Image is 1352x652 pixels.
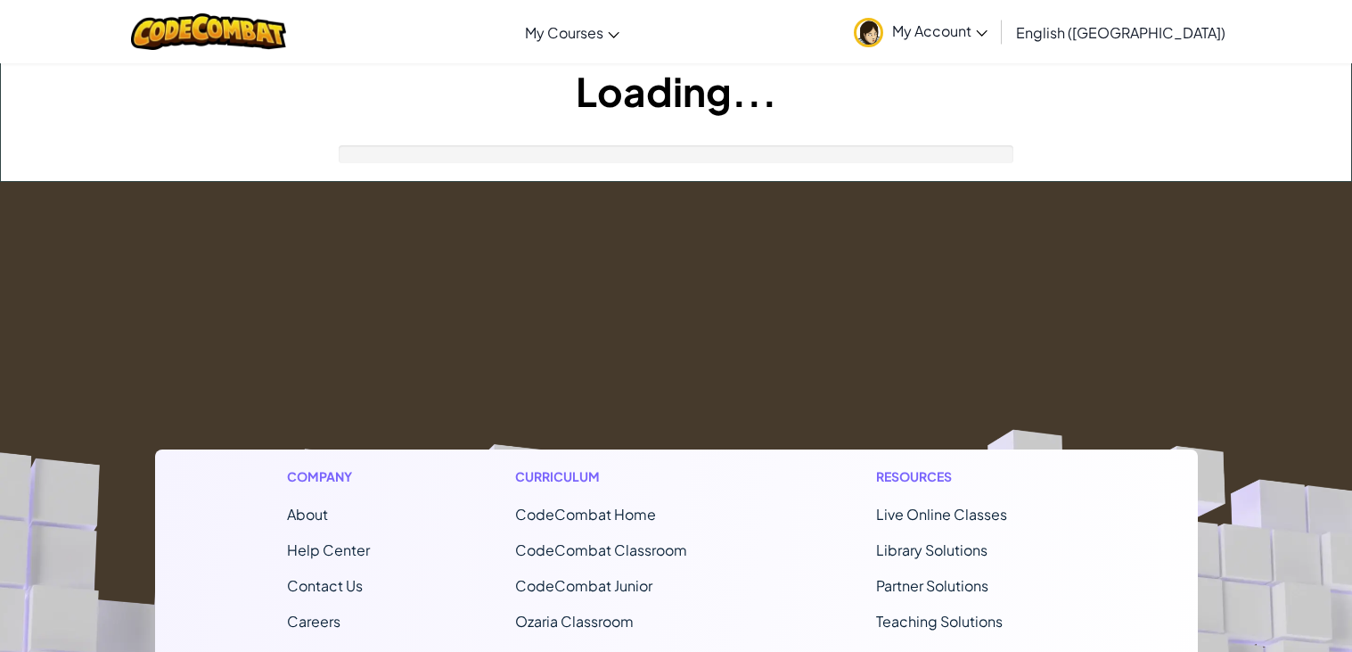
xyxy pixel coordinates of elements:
a: English ([GEOGRAPHIC_DATA]) [1007,8,1234,56]
a: My Courses [516,8,628,56]
a: Library Solutions [876,541,987,559]
h1: Company [287,467,370,486]
a: Help Center [287,541,370,559]
a: Careers [287,612,340,631]
a: Live Online Classes [876,505,1007,524]
span: English ([GEOGRAPHIC_DATA]) [1016,23,1225,42]
span: My Courses [525,23,603,42]
span: Contact Us [287,576,363,595]
a: Teaching Solutions [876,612,1003,631]
a: Ozaria Classroom [515,612,634,631]
h1: Curriculum [515,467,731,486]
img: CodeCombat logo [131,13,287,50]
a: Partner Solutions [876,576,988,595]
a: About [287,505,328,524]
span: CodeCombat Home [515,505,656,524]
a: CodeCombat Classroom [515,541,687,559]
h1: Resources [876,467,1066,486]
a: CodeCombat Junior [515,576,652,595]
img: avatar [854,18,883,47]
span: My Account [892,21,987,40]
a: My Account [845,4,996,60]
h1: Loading... [1,63,1351,119]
